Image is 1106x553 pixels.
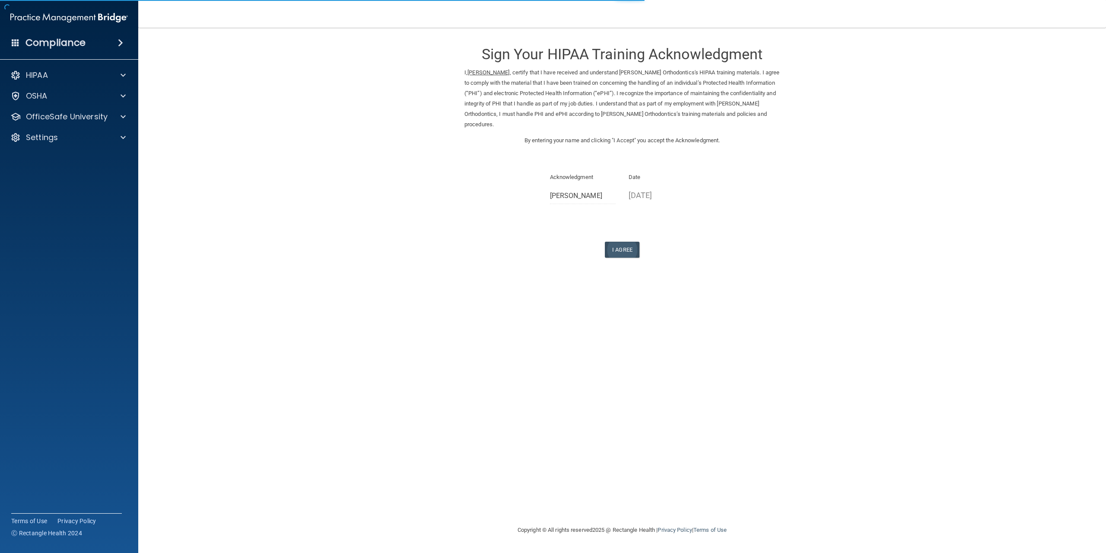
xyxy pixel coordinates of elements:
p: Acknowledgment [550,172,616,182]
span: Ⓒ Rectangle Health 2024 [11,529,82,537]
p: Date [629,172,695,182]
p: HIPAA [26,70,48,80]
a: Privacy Policy [57,517,96,525]
img: PMB logo [10,9,128,26]
h4: Compliance [25,37,86,49]
p: OfficeSafe University [26,112,108,122]
div: Copyright © All rights reserved 2025 @ Rectangle Health | | [464,516,780,544]
p: I, , certify that I have received and understand [PERSON_NAME] Orthodontics's HIPAA training mate... [464,67,780,130]
a: OSHA [10,91,126,101]
button: I Agree [605,242,639,258]
h3: Sign Your HIPAA Training Acknowledgment [464,46,780,62]
a: Terms of Use [11,517,47,525]
ins: [PERSON_NAME] [467,69,509,76]
p: Settings [26,132,58,143]
a: Privacy Policy [658,527,692,533]
p: By entering your name and clicking "I Accept" you accept the Acknowledgment. [464,135,780,146]
a: Terms of Use [693,527,727,533]
a: HIPAA [10,70,126,80]
input: Full Name [550,188,616,204]
p: OSHA [26,91,48,101]
a: OfficeSafe University [10,112,126,122]
a: Settings [10,132,126,143]
p: [DATE] [629,188,695,202]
